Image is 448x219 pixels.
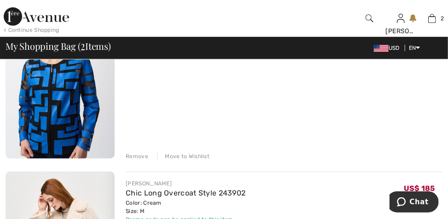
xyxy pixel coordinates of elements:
span: 2 [81,39,85,51]
iframe: Opens a widget where you can chat to one of our agents [390,191,439,214]
div: < Continue Shopping [4,26,59,34]
span: USD [374,45,403,51]
img: 1ère Avenue [4,7,69,26]
a: 2 [417,13,448,24]
img: My Bag [428,13,436,24]
img: search the website [366,13,373,24]
div: [PERSON_NAME] [126,179,245,188]
a: Chic Long Overcoat Style 243902 [126,189,245,197]
span: My Shopping Bag ( Items) [6,41,111,51]
div: [PERSON_NAME] [386,26,416,36]
img: US Dollar [374,45,389,52]
span: 2 [441,14,444,23]
a: Sign In [397,14,405,23]
span: US$ 185 [404,181,435,193]
div: Move to Wishlist [157,152,209,160]
img: My Info [397,13,405,24]
div: Remove [126,152,148,160]
div: Color: Cream Size: M [126,199,245,215]
span: EN [409,45,420,51]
